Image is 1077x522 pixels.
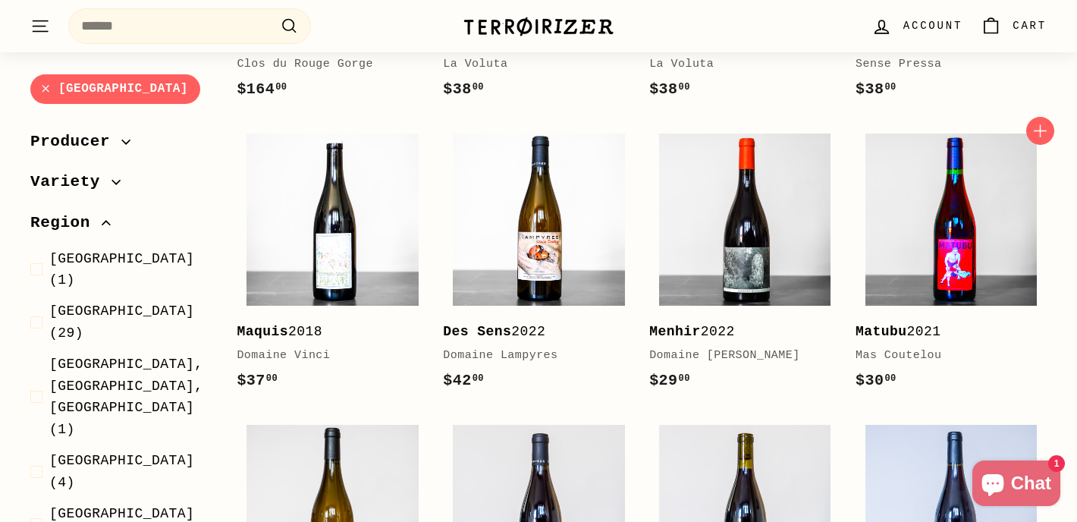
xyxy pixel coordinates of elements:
[856,321,1031,343] div: 2021
[856,80,896,98] span: $38
[443,347,619,365] div: Domaine Lampyres
[266,373,278,384] sup: 00
[473,373,484,384] sup: 00
[49,300,212,344] span: (29)
[862,4,972,49] a: Account
[49,357,203,416] span: [GEOGRAPHIC_DATA], [GEOGRAPHIC_DATA], [GEOGRAPHIC_DATA]
[443,55,619,74] div: La Voluta
[30,74,200,104] a: [GEOGRAPHIC_DATA]
[968,461,1065,510] inbox-online-store-chat: Shopify online store chat
[443,372,484,389] span: $42
[856,55,1031,74] div: Sense Pressa
[237,324,288,339] b: Maquis
[30,165,212,206] button: Variety
[649,80,690,98] span: $38
[237,124,428,408] a: Maquis2018Domaine Vinci
[49,453,194,468] span: [GEOGRAPHIC_DATA]
[237,80,287,98] span: $164
[649,321,825,343] div: 2022
[49,505,194,520] span: [GEOGRAPHIC_DATA]
[30,129,121,155] span: Producer
[49,303,194,319] span: [GEOGRAPHIC_DATA]
[30,206,212,247] button: Region
[649,324,701,339] b: Menhir
[679,82,690,93] sup: 00
[903,17,962,34] span: Account
[856,324,907,339] b: Matubu
[1013,17,1047,34] span: Cart
[884,373,896,384] sup: 00
[49,251,194,266] span: [GEOGRAPHIC_DATA]
[443,324,511,339] b: Des Sens
[49,248,212,292] span: (1)
[49,354,212,441] span: (1)
[49,450,212,494] span: (4)
[237,372,278,389] span: $37
[237,347,413,365] div: Domaine Vinci
[972,4,1056,49] a: Cart
[275,82,287,93] sup: 00
[237,55,413,74] div: Clos du Rouge Gorge
[443,80,484,98] span: $38
[30,210,102,236] span: Region
[649,55,825,74] div: La Voluta
[884,82,896,93] sup: 00
[443,321,619,343] div: 2022
[856,347,1031,365] div: Mas Coutelou
[649,347,825,365] div: Domaine [PERSON_NAME]
[30,125,212,166] button: Producer
[649,372,690,389] span: $29
[443,124,634,408] a: Des Sens2022Domaine Lampyres
[679,373,690,384] sup: 00
[473,82,484,93] sup: 00
[856,372,896,389] span: $30
[649,124,840,408] a: Menhir2022Domaine [PERSON_NAME]
[237,321,413,343] div: 2018
[856,124,1047,408] a: Matubu2021Mas Coutelou
[30,169,111,195] span: Variety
